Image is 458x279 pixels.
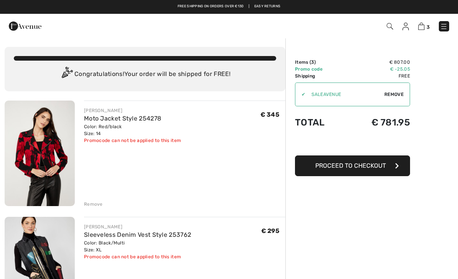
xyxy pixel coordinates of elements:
[402,23,409,30] img: My Info
[261,227,280,234] span: € 295
[84,115,161,122] a: Moto Jacket Style 254278
[345,109,410,135] td: € 781.95
[59,67,74,82] img: Congratulation2.svg
[427,24,430,30] span: 3
[295,73,345,79] td: Shipping
[418,23,425,30] img: Shopping Bag
[84,239,191,253] div: Color: Black/Multi Size: XL
[84,123,181,137] div: Color: Red/black Size: 14
[295,135,410,153] iframe: PayPal
[9,18,41,34] img: 1ère Avenue
[315,162,386,169] span: Proceed to Checkout
[305,83,384,106] input: Promo code
[418,21,430,31] a: 3
[84,137,181,144] div: Promocode can not be applied to this item
[260,111,280,118] span: € 345
[14,67,276,82] div: Congratulations! Your order will be shipped for FREE!
[84,107,181,114] div: [PERSON_NAME]
[295,109,345,135] td: Total
[440,23,448,30] img: Menu
[311,59,314,65] span: 3
[345,73,410,79] td: Free
[384,91,404,98] span: Remove
[84,231,191,238] a: Sleeveless Denim Vest Style 253762
[345,59,410,66] td: € 807.00
[295,91,305,98] div: ✔
[178,4,244,9] a: Free shipping on orders over €130
[5,101,75,206] img: Moto Jacket Style 254278
[387,23,393,30] img: Search
[345,66,410,73] td: € -25.05
[84,201,103,208] div: Remove
[295,66,345,73] td: Promo code
[84,253,191,260] div: Promocode can not be applied to this item
[84,223,191,230] div: [PERSON_NAME]
[295,59,345,66] td: Items ( )
[254,4,281,9] a: Easy Returns
[295,155,410,176] button: Proceed to Checkout
[9,22,41,29] a: 1ère Avenue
